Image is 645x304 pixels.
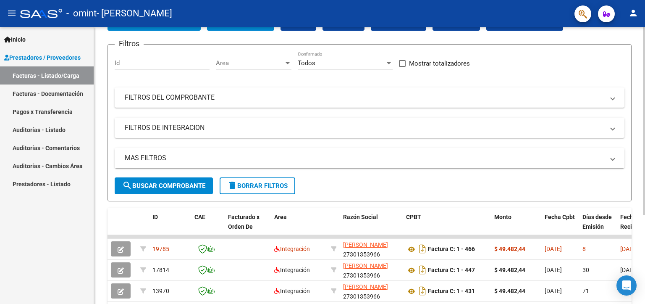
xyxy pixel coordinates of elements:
[628,8,638,18] mat-icon: person
[403,208,491,245] datatable-header-cell: CPBT
[343,262,388,269] span: [PERSON_NAME]
[115,148,624,168] mat-expansion-panel-header: MAS FILTROS
[122,182,205,190] span: Buscar Comprobante
[545,267,562,273] span: [DATE]
[409,58,470,69] span: Mostrar totalizadores
[620,267,637,273] span: [DATE]
[152,246,169,252] span: 19785
[194,214,205,220] span: CAE
[115,38,144,50] h3: Filtros
[274,214,287,220] span: Area
[7,8,17,18] mat-icon: menu
[152,267,169,273] span: 17814
[298,59,315,67] span: Todos
[579,208,617,245] datatable-header-cell: Días desde Emisión
[122,180,132,190] mat-icon: search
[620,246,637,252] span: [DATE]
[4,53,81,62] span: Prestadores / Proveedores
[541,208,579,245] datatable-header-cell: Fecha Cpbt
[220,177,295,194] button: Borrar Filtros
[343,241,388,248] span: [PERSON_NAME]
[343,240,399,258] div: 27301353966
[227,182,288,190] span: Borrar Filtros
[115,87,624,108] mat-expansion-panel-header: FILTROS DEL COMPROBANTE
[191,208,225,245] datatable-header-cell: CAE
[125,93,604,102] mat-panel-title: FILTROS DEL COMPROBANTE
[228,214,260,230] span: Facturado x Orden De
[545,246,562,252] span: [DATE]
[417,284,428,298] i: Descargar documento
[125,153,604,163] mat-panel-title: MAS FILTROS
[4,35,26,44] span: Inicio
[417,242,428,256] i: Descargar documento
[494,246,525,252] strong: $ 49.482,44
[216,59,284,67] span: Area
[274,267,310,273] span: Integración
[66,4,97,23] span: - omint
[582,288,589,294] span: 71
[97,4,172,23] span: - [PERSON_NAME]
[545,214,575,220] span: Fecha Cpbt
[227,180,237,190] mat-icon: delete
[271,208,328,245] datatable-header-cell: Area
[115,177,213,194] button: Buscar Comprobante
[406,214,421,220] span: CPBT
[225,208,271,245] datatable-header-cell: Facturado x Orden De
[343,283,388,290] span: [PERSON_NAME]
[491,208,541,245] datatable-header-cell: Monto
[340,208,403,245] datatable-header-cell: Razón Social
[582,214,612,230] span: Días desde Emisión
[620,214,644,230] span: Fecha Recibido
[417,263,428,277] i: Descargar documento
[545,288,562,294] span: [DATE]
[343,261,399,279] div: 27301353966
[428,246,475,253] strong: Factura C: 1 - 466
[152,214,158,220] span: ID
[582,267,589,273] span: 30
[274,246,310,252] span: Integración
[149,208,191,245] datatable-header-cell: ID
[343,282,399,300] div: 27301353966
[616,275,637,296] div: Open Intercom Messenger
[343,214,378,220] span: Razón Social
[115,118,624,138] mat-expansion-panel-header: FILTROS DE INTEGRACION
[494,267,525,273] strong: $ 49.482,44
[125,123,604,132] mat-panel-title: FILTROS DE INTEGRACION
[494,288,525,294] strong: $ 49.482,44
[428,288,475,295] strong: Factura C: 1 - 431
[152,288,169,294] span: 13970
[274,288,310,294] span: Integración
[494,214,511,220] span: Monto
[428,267,475,274] strong: Factura C: 1 - 447
[582,246,586,252] span: 8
